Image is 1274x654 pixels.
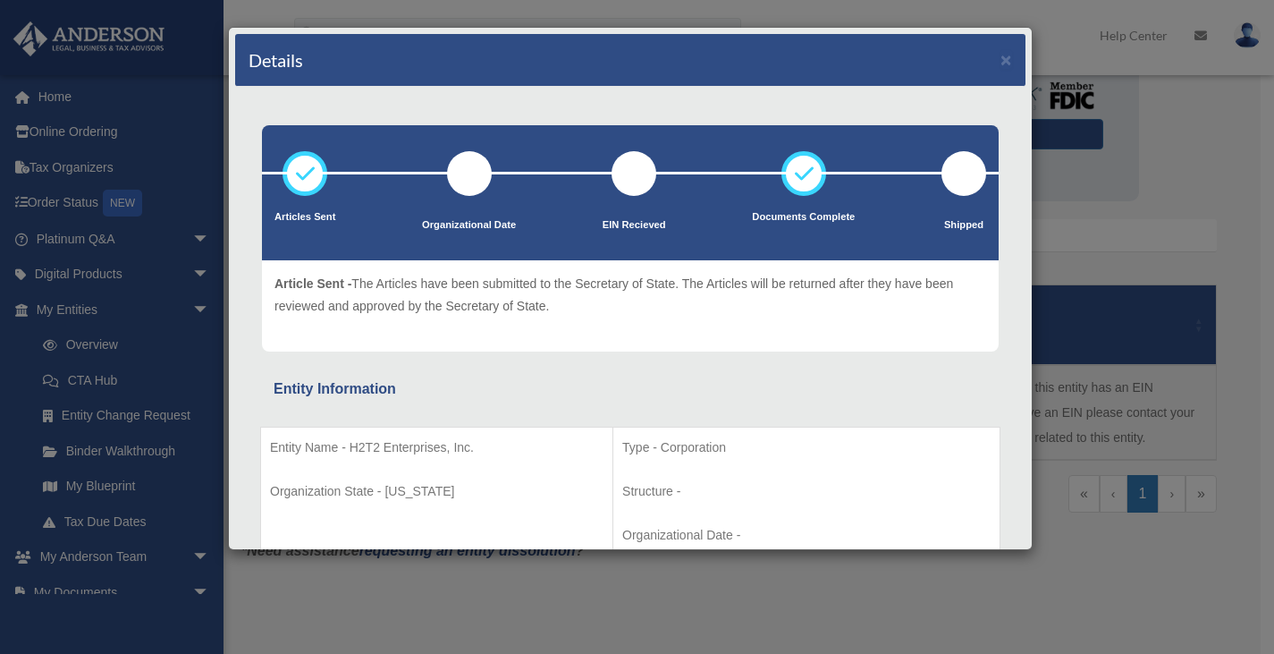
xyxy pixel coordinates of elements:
[752,208,855,226] p: Documents Complete
[603,217,666,234] p: EIN Recieved
[274,377,987,402] div: Entity Information
[1000,50,1012,69] button: ×
[270,437,603,459] p: Entity Name - H2T2 Enterprises, Inc.
[622,524,991,547] p: Organizational Date -
[274,276,351,291] span: Article Sent -
[274,208,335,226] p: Articles Sent
[622,480,991,503] p: Structure -
[249,47,303,72] h4: Details
[270,480,603,503] p: Organization State - [US_STATE]
[422,217,516,234] p: Organizational Date
[274,273,986,317] p: The Articles have been submitted to the Secretary of State. The Articles will be returned after t...
[622,437,991,459] p: Type - Corporation
[941,217,986,234] p: Shipped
